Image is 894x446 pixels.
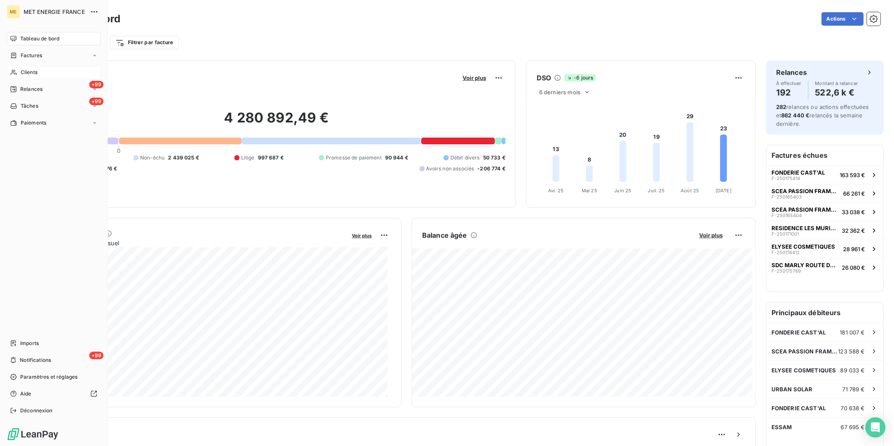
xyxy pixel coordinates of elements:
span: SCEA PASSION FRAMBOISES [772,206,838,213]
span: Non-échu [140,154,165,162]
button: Filtrer par facture [110,36,179,49]
span: Aide [20,390,32,398]
span: Déconnexion [20,407,53,414]
span: F-250175414 [772,176,800,181]
span: Chiffre d'affaires mensuel [48,239,346,247]
span: F-250174412 [772,250,800,255]
span: Promesse de paiement [326,154,382,162]
span: 163 593 € [840,172,865,178]
span: Imports [20,340,39,347]
span: 26 080 € [842,264,865,271]
span: Voir plus [699,232,723,239]
span: 282 [776,104,786,110]
button: Actions [822,12,864,26]
tspan: [DATE] [716,188,732,194]
span: F-250175789 [772,268,801,273]
span: Relances [20,85,43,93]
span: 32 362 € [842,227,865,234]
span: +99 [89,81,104,88]
span: Notifications [20,356,51,364]
span: 997 687 € [258,154,284,162]
span: F-250165403 [772,194,802,199]
span: 33 038 € [842,209,865,215]
h2: 4 280 892,49 € [48,109,506,135]
tspan: Août 25 [681,188,699,194]
img: Logo LeanPay [7,427,59,441]
span: 67 695 € [841,424,865,430]
span: URBAN SOLAR [772,386,813,393]
span: Paiements [21,119,46,127]
span: 28 961 € [843,246,865,252]
span: SCEA PASSION FRAMBOISES [772,188,840,194]
span: Tâches [21,102,38,110]
tspan: Avr. 25 [548,188,564,194]
span: Paramètres et réglages [20,373,77,381]
span: 66 261 € [843,190,865,197]
span: F-250165404 [772,213,802,218]
button: SDC MARLY ROUTE DE L ETANGF-25017578926 080 € [766,258,883,276]
span: 123 588 € [838,348,865,355]
tspan: Juil. 25 [648,188,665,194]
div: Open Intercom Messenger [865,417,886,438]
span: 89 033 € [841,367,865,374]
span: Montant à relancer [815,81,858,86]
h6: Factures échues [766,145,883,165]
button: SCEA PASSION FRAMBOISESF-25016540433 038 € [766,202,883,221]
button: ELYSEE COSMETIQUESF-25017441228 961 € [766,239,883,258]
span: 862 440 € [781,112,809,119]
span: Voir plus [352,233,372,239]
span: À effectuer [776,81,801,86]
span: ELYSEE COSMETIQUES [772,367,836,374]
span: ESSAM [772,424,792,430]
span: Clients [21,69,37,76]
button: FONDERIE CAST'ALF-250175414163 593 € [766,165,883,184]
button: RESIDENCE LES MURIERSF-25017100132 362 € [766,221,883,239]
tspan: Mai 25 [582,188,597,194]
span: 181 007 € [840,329,865,336]
span: Tableau de bord [20,35,59,42]
button: SCEA PASSION FRAMBOISESF-25016540366 261 € [766,184,883,202]
span: +99 [89,352,104,359]
h4: 192 [776,86,801,99]
span: -6 jours [564,74,596,82]
span: Factures [21,52,42,59]
span: 71 789 € [843,386,865,393]
span: Avoirs non associés [426,165,474,173]
h6: Relances [776,67,807,77]
span: SDC MARLY ROUTE DE L ETANG [772,262,838,268]
button: Voir plus [460,74,489,82]
span: 0 [117,147,120,154]
span: FONDERIE CAST'AL [772,329,826,336]
span: Débit divers [450,154,480,162]
span: -206 774 € [478,165,506,173]
button: Voir plus [349,231,374,239]
span: FONDERIE CAST'AL [772,405,826,411]
span: 50 733 € [483,154,506,162]
button: Voir plus [697,231,725,239]
span: +99 [89,98,104,105]
a: Aide [7,387,101,401]
span: FONDERIE CAST'AL [772,169,825,176]
span: 6 derniers mois [539,89,580,96]
h6: DSO [537,73,551,83]
span: relances ou actions effectuées et relancés la semaine dernière. [776,104,869,127]
span: 90 944 € [385,154,408,162]
span: MET ENERGIE FRANCE [24,8,85,15]
tspan: Juin 25 [615,188,632,194]
span: Voir plus [463,74,486,81]
span: SCEA PASSION FRAMBOISES [772,348,838,355]
h6: Principaux débiteurs [766,303,883,323]
h6: Balance âgée [422,230,467,240]
span: 2 439 025 € [168,154,199,162]
h4: 522,6 k € [815,86,858,99]
span: 70 638 € [841,405,865,411]
span: RESIDENCE LES MURIERS [772,225,838,231]
div: ME [7,5,20,19]
span: Litige [241,154,255,162]
span: F-250171001 [772,231,799,236]
span: ELYSEE COSMETIQUES [772,243,835,250]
